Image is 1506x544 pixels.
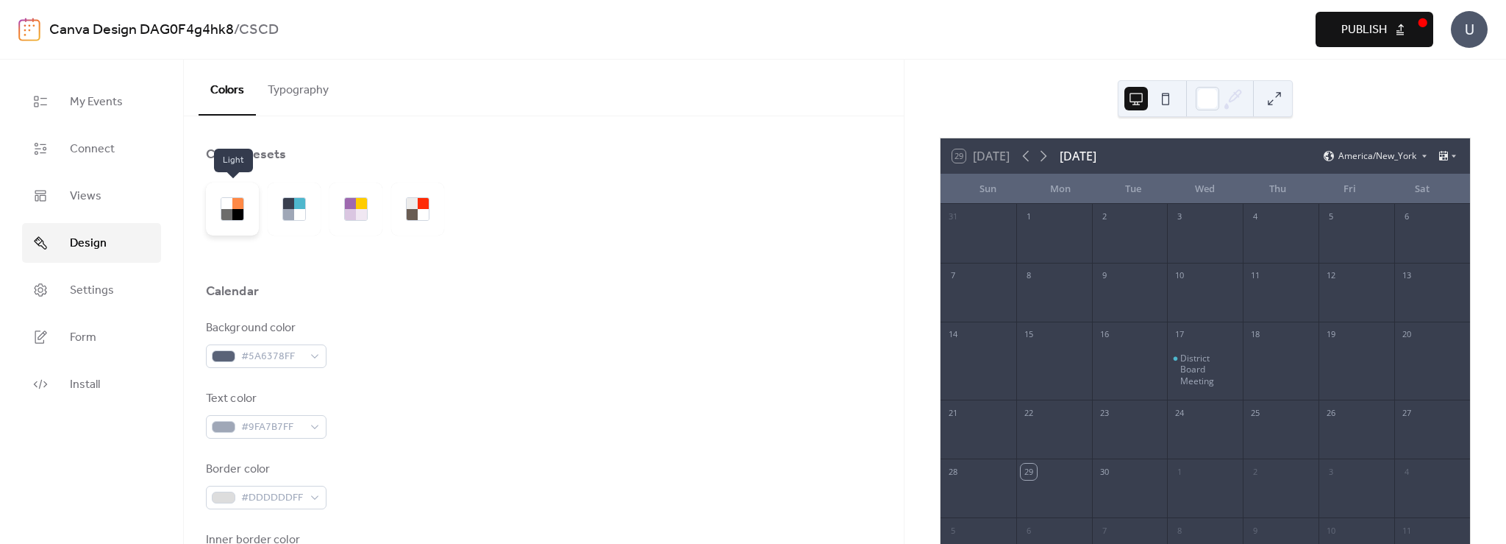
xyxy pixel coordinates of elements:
[70,93,123,111] span: My Events
[1323,405,1339,421] div: 26
[945,405,961,421] div: 21
[70,141,115,158] span: Connect
[70,329,96,347] span: Form
[1323,327,1339,343] div: 19
[206,319,324,337] div: Background color
[1386,174,1458,204] div: Sat
[1247,523,1263,539] div: 9
[945,209,961,225] div: 31
[241,419,303,437] span: #9FA7B7FF
[1247,268,1263,284] div: 11
[1451,11,1488,48] div: U
[1171,523,1188,539] div: 8
[1171,405,1188,421] div: 24
[18,18,40,41] img: logo
[1247,209,1263,225] div: 4
[256,60,340,114] button: Typography
[22,364,161,404] a: Install
[1399,327,1415,343] div: 20
[241,348,303,366] span: #5A6378FF
[952,174,1024,204] div: Sun
[1341,21,1387,39] span: Publish
[239,16,279,44] b: CSCD
[206,283,259,300] div: Calendar
[1323,464,1339,480] div: 3
[945,523,961,539] div: 5
[1096,268,1113,284] div: 9
[945,464,961,480] div: 28
[1399,209,1415,225] div: 6
[1021,209,1037,225] div: 1
[1060,147,1096,165] div: [DATE]
[1171,209,1188,225] div: 3
[1021,405,1037,421] div: 22
[22,82,161,121] a: My Events
[199,60,256,116] button: Colors
[1171,327,1188,343] div: 17
[1241,174,1313,204] div: Thu
[234,16,239,44] b: /
[1096,464,1113,480] div: 30
[22,176,161,216] a: Views
[1171,268,1188,284] div: 10
[1169,174,1241,204] div: Wed
[1323,209,1339,225] div: 5
[1096,405,1113,421] div: 23
[1323,268,1339,284] div: 12
[1399,523,1415,539] div: 11
[70,188,101,205] span: Views
[1313,174,1385,204] div: Fri
[22,317,161,357] a: Form
[214,149,253,172] span: Light
[1323,523,1339,539] div: 10
[70,282,114,300] span: Settings
[1247,405,1263,421] div: 25
[1399,464,1415,480] div: 4
[1096,174,1168,204] div: Tue
[1021,523,1037,539] div: 6
[1024,174,1096,204] div: Mon
[49,16,234,44] a: Canva Design DAG0F4g4hk8
[1096,209,1113,225] div: 2
[1338,152,1416,160] span: America/New_York
[1021,464,1037,480] div: 29
[1399,268,1415,284] div: 13
[1171,464,1188,480] div: 1
[1096,327,1113,343] div: 16
[22,270,161,310] a: Settings
[1247,464,1263,480] div: 2
[1021,268,1037,284] div: 8
[1167,353,1243,387] div: District Board Meeting
[206,461,324,478] div: Border color
[1021,327,1037,343] div: 15
[1096,523,1113,539] div: 7
[206,146,286,163] div: Color Presets
[206,390,324,408] div: Text color
[241,490,303,507] span: #DDDDDDFF
[1180,353,1237,387] div: District Board Meeting
[1247,327,1263,343] div: 18
[1316,12,1433,47] button: Publish
[70,235,107,252] span: Design
[1399,405,1415,421] div: 27
[22,129,161,169] a: Connect
[945,268,961,284] div: 7
[22,223,161,263] a: Design
[70,376,100,394] span: Install
[945,327,961,343] div: 14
